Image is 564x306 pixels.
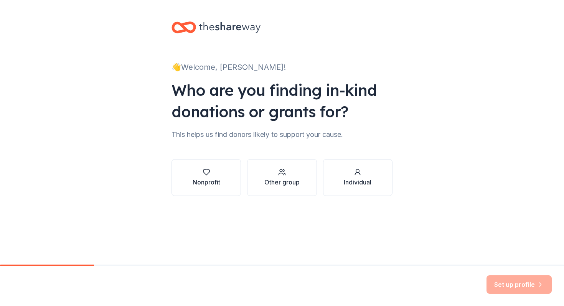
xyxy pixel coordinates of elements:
div: Other group [264,178,300,187]
button: Individual [323,159,392,196]
div: This helps us find donors likely to support your cause. [172,128,392,141]
div: Individual [344,178,371,187]
button: Other group [247,159,317,196]
button: Nonprofit [172,159,241,196]
div: Nonprofit [193,178,220,187]
div: 👋 Welcome, [PERSON_NAME]! [172,61,392,73]
div: Who are you finding in-kind donations or grants for? [172,79,392,122]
